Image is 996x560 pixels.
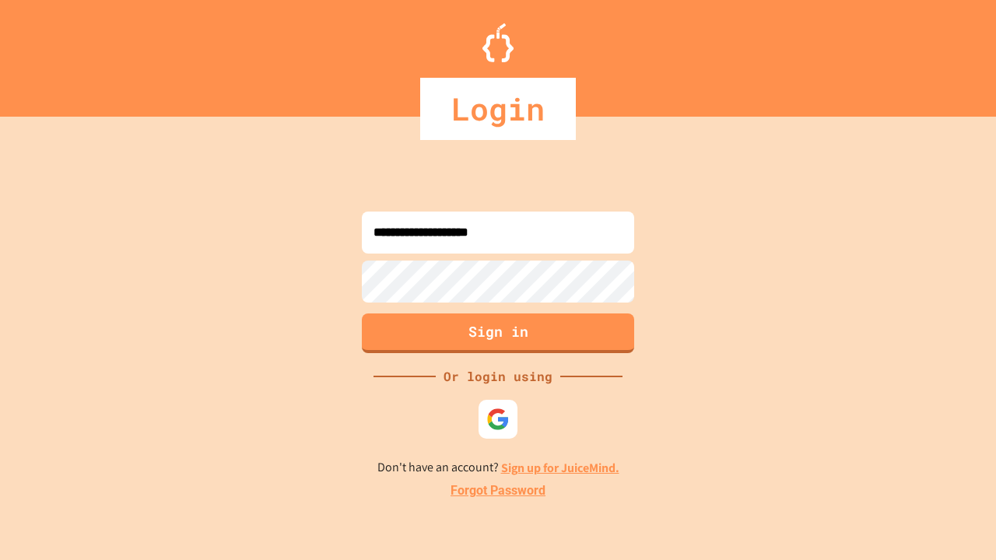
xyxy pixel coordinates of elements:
a: Forgot Password [451,481,545,500]
iframe: chat widget [931,498,980,544]
button: Sign in [362,313,634,353]
p: Don't have an account? [377,458,619,478]
a: Sign up for JuiceMind. [501,460,619,476]
img: Logo.svg [482,23,514,62]
img: google-icon.svg [486,408,510,431]
div: Or login using [436,367,560,386]
div: Login [420,78,576,140]
iframe: chat widget [867,430,980,496]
